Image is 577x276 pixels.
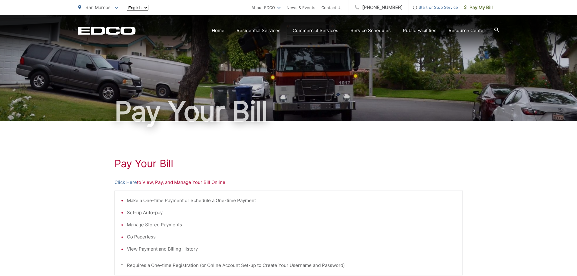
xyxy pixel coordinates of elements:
[114,179,137,186] a: Click Here
[403,27,436,34] a: Public Facilities
[114,179,463,186] p: to View, Pay, and Manage Your Bill Online
[350,27,391,34] a: Service Schedules
[121,262,456,269] p: * Requires a One-time Registration (or Online Account Set-up to Create Your Username and Password)
[127,209,456,216] li: Set-up Auto-pay
[85,5,111,10] span: San Marcos
[127,221,456,228] li: Manage Stored Payments
[449,27,485,34] a: Resource Center
[127,245,456,253] li: View Payment and Billing History
[251,4,280,11] a: About EDCO
[464,4,493,11] span: Pay My Bill
[127,197,456,204] li: Make a One-time Payment or Schedule a One-time Payment
[78,96,499,127] h1: Pay Your Bill
[287,4,315,11] a: News & Events
[127,233,456,241] li: Go Paperless
[293,27,338,34] a: Commercial Services
[237,27,280,34] a: Residential Services
[321,4,343,11] a: Contact Us
[127,5,148,11] select: Select a language
[114,158,463,170] h1: Pay Your Bill
[212,27,224,34] a: Home
[78,26,136,35] a: EDCD logo. Return to the homepage.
